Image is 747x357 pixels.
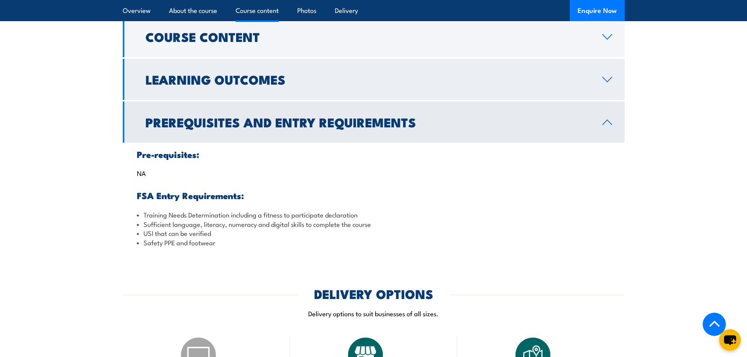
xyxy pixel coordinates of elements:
[123,16,625,57] a: Course Content
[719,329,741,351] button: chat-button
[145,74,590,85] h2: Learning Outcomes
[145,31,590,42] h2: Course Content
[123,309,625,318] p: Delivery options to suit businesses of all sizes.
[137,238,611,247] li: Safety PPE and footwear
[137,150,611,159] h3: Pre-requisites:
[123,59,625,100] a: Learning Outcomes
[137,210,611,219] li: Training Needs Determination including a fitness to participate declaration
[137,228,611,237] li: USI that can be verified
[137,219,611,228] li: Sufficient language, literacy, numeracy and digital skills to complete the course
[123,101,625,143] a: Prerequisites and Entry Requirements
[137,191,611,200] h3: FSA Entry Requirements:
[137,169,611,177] p: NA
[314,288,433,299] h2: DELIVERY OPTIONS
[145,116,590,127] h2: Prerequisites and Entry Requirements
